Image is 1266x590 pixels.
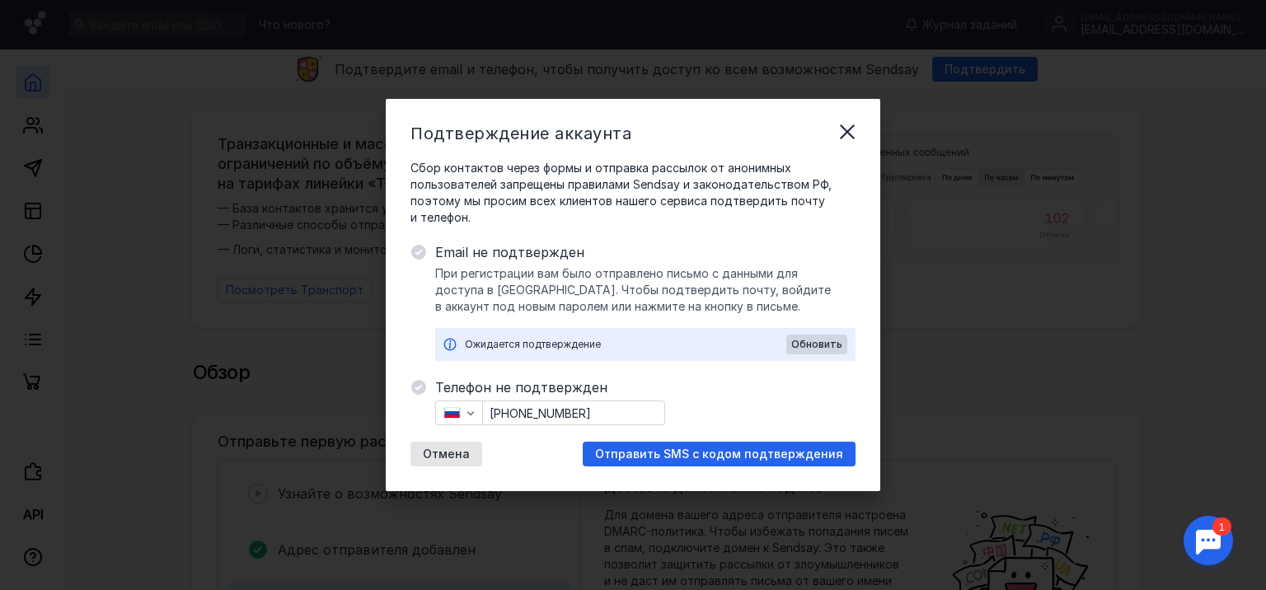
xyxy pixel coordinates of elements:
span: Отмена [423,447,470,461]
span: Подтверждение аккаунта [410,124,631,143]
span: Отправить SMS с кодом подтверждения [595,447,843,461]
span: Сбор контактов через формы и отправка рассылок от анонимных пользователей запрещены правилами Sen... [410,160,856,226]
span: При регистрации вам было отправлено письмо с данными для доступа в [GEOGRAPHIC_DATA]. Чтобы подтв... [435,265,856,315]
button: Обновить [786,335,847,354]
span: Обновить [791,339,842,350]
div: Ожидается подтверждение [465,336,786,353]
button: Отправить SMS с кодом подтверждения [583,442,856,466]
span: Телефон не подтвержден [435,377,856,397]
div: 1 [37,10,56,28]
button: Отмена [410,442,482,466]
span: Email не подтвержден [435,242,856,262]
